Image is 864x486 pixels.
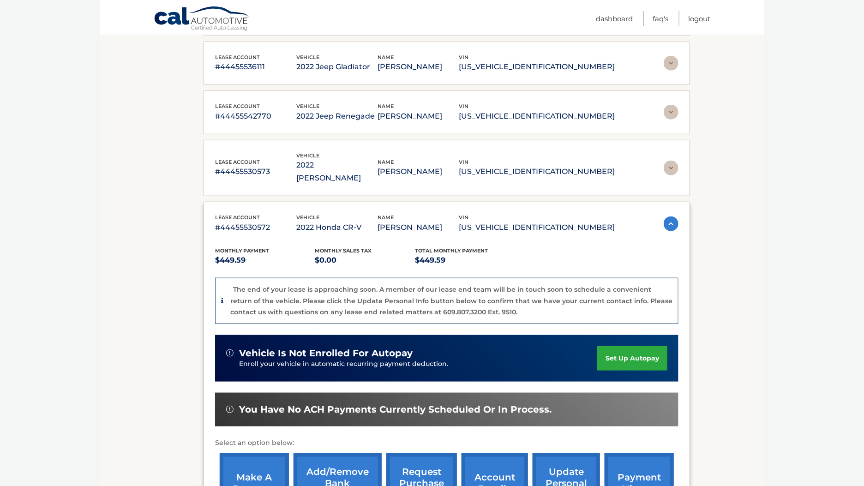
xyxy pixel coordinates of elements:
[459,214,468,221] span: vin
[226,406,234,413] img: alert-white.svg
[378,60,459,73] p: [PERSON_NAME]
[688,11,710,26] a: Logout
[215,438,678,449] p: Select an option below:
[296,103,319,109] span: vehicle
[315,254,415,267] p: $0.00
[653,11,668,26] a: FAQ's
[296,60,378,73] p: 2022 Jeep Gladiator
[459,165,615,178] p: [US_VEHICLE_IDENTIFICATION_NUMBER]
[239,404,552,415] span: You have no ACH payments currently scheduled or in process.
[415,247,488,254] span: Total Monthly Payment
[664,161,678,175] img: accordion-rest.svg
[215,254,315,267] p: $449.59
[215,165,296,178] p: #44455530573
[154,6,251,33] a: Cal Automotive
[459,110,615,123] p: [US_VEHICLE_IDENTIFICATION_NUMBER]
[378,103,394,109] span: name
[378,54,394,60] span: name
[215,60,296,73] p: #44455536111
[664,105,678,120] img: accordion-rest.svg
[215,247,269,254] span: Monthly Payment
[378,110,459,123] p: [PERSON_NAME]
[378,214,394,221] span: name
[459,221,615,234] p: [US_VEHICLE_IDENTIFICATION_NUMBER]
[664,56,678,71] img: accordion-rest.svg
[215,110,296,123] p: #44455542770
[215,159,260,165] span: lease account
[378,159,394,165] span: name
[459,54,468,60] span: vin
[230,285,672,316] p: The end of your lease is approaching soon. A member of our lease end team will be in touch soon t...
[215,103,260,109] span: lease account
[296,54,319,60] span: vehicle
[459,159,468,165] span: vin
[296,159,378,185] p: 2022 [PERSON_NAME]
[239,348,413,359] span: vehicle is not enrolled for autopay
[596,11,633,26] a: Dashboard
[378,221,459,234] p: [PERSON_NAME]
[378,165,459,178] p: [PERSON_NAME]
[296,214,319,221] span: vehicle
[296,110,378,123] p: 2022 Jeep Renegade
[664,216,678,231] img: accordion-active.svg
[315,247,372,254] span: Monthly sales Tax
[226,349,234,357] img: alert-white.svg
[215,221,296,234] p: #44455530572
[296,152,319,159] span: vehicle
[215,214,260,221] span: lease account
[415,254,515,267] p: $449.59
[459,103,468,109] span: vin
[459,60,615,73] p: [US_VEHICLE_IDENTIFICATION_NUMBER]
[296,221,378,234] p: 2022 Honda CR-V
[597,346,667,371] a: set up autopay
[215,54,260,60] span: lease account
[239,359,597,369] p: Enroll your vehicle in automatic recurring payment deduction.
